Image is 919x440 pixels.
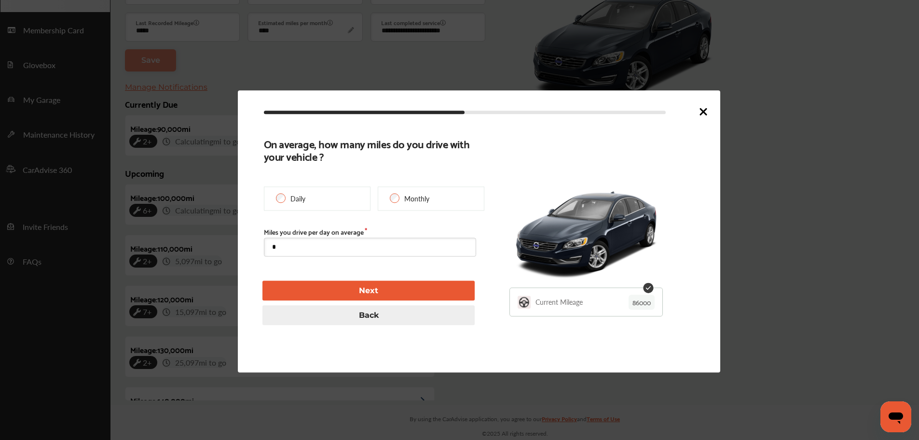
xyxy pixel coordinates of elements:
[262,281,475,301] button: Next
[264,228,476,236] label: Miles you drive per day on average
[880,401,911,432] iframe: Button to launch messaging window
[290,194,305,203] p: Daily
[262,306,475,326] button: Back
[629,295,655,310] p: 86000
[535,298,583,307] p: Current Mileage
[510,174,662,288] img: 9612_st0640_046.jpg
[404,194,429,203] p: Monthly
[264,137,470,162] b: On average, how many miles do you drive with your vehicle ?
[518,296,531,309] img: YLCD0sooAAAAASUVORK5CYII=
